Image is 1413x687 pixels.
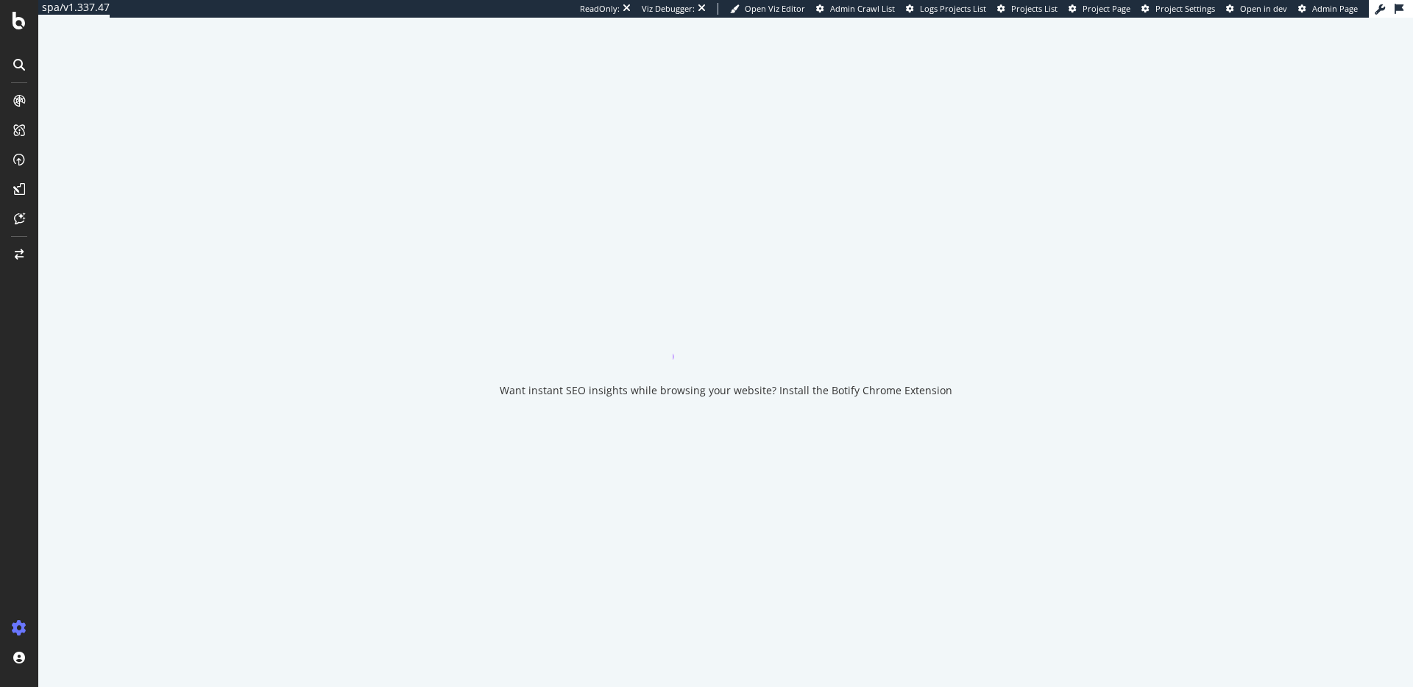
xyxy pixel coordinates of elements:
span: Admin Page [1312,3,1358,14]
a: Project Settings [1141,3,1215,15]
a: Logs Projects List [906,3,986,15]
span: Logs Projects List [920,3,986,14]
div: ReadOnly: [580,3,620,15]
span: Projects List [1011,3,1058,14]
div: animation [673,307,779,360]
a: Project Page [1069,3,1130,15]
a: Admin Page [1298,3,1358,15]
span: Open Viz Editor [745,3,805,14]
a: Open in dev [1226,3,1287,15]
span: Project Settings [1155,3,1215,14]
div: Want instant SEO insights while browsing your website? Install the Botify Chrome Extension [500,383,952,398]
span: Project Page [1083,3,1130,14]
a: Open Viz Editor [730,3,805,15]
div: Viz Debugger: [642,3,695,15]
a: Admin Crawl List [816,3,895,15]
span: Admin Crawl List [830,3,895,14]
span: Open in dev [1240,3,1287,14]
a: Projects List [997,3,1058,15]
